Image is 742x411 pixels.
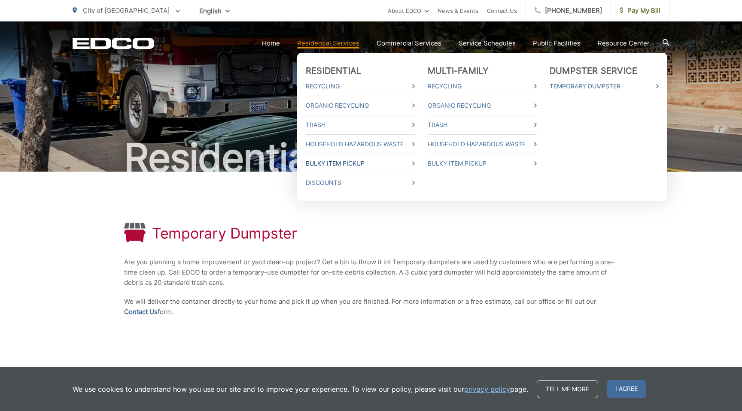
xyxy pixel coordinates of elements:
p: We use cookies to understand how you use our site and to improve your experience. To view our pol... [73,384,528,394]
a: Bulky Item Pickup [428,158,537,169]
a: Commercial Services [377,38,441,48]
a: Dumpster Service [550,66,637,76]
a: News & Events [438,6,478,16]
a: Bulky Item Pickup [306,158,415,169]
a: Multi-Family [428,66,488,76]
a: About EDCO [388,6,429,16]
a: EDCD logo. Return to the homepage. [73,37,154,49]
a: Residential [306,66,361,76]
a: privacy policy [464,384,510,394]
a: Contact Us [124,307,158,317]
a: Home [262,38,280,48]
a: Recycling [306,81,415,91]
a: Discounts [306,178,415,188]
p: We will deliver the container directly to your home and pick it up when you are finished. For mor... [124,296,618,317]
a: Organic Recycling [428,100,537,111]
a: Organic Recycling [306,100,415,111]
span: I agree [607,380,646,398]
a: Residential Services [297,38,359,48]
a: Tell me more [537,380,598,398]
a: Resource Center [598,38,650,48]
h2: Residential Services [73,136,669,179]
a: Household Hazardous Waste [428,139,537,149]
a: Recycling [428,81,537,91]
a: Service Schedules [459,38,516,48]
a: Contact Us [487,6,517,16]
a: Trash [428,120,537,130]
span: Pay My Bill [620,6,660,16]
h1: Temporary Dumpster [152,225,297,242]
a: Trash [306,120,415,130]
a: Public Facilities [533,38,581,48]
span: City of [GEOGRAPHIC_DATA] [83,6,170,15]
a: Temporary Dumpster [550,81,659,91]
p: Are you planning a home improvement or yard clean-up project? Get a bin to throw it in! Temporary... [124,257,618,288]
a: Household Hazardous Waste [306,139,415,149]
span: English [193,3,236,18]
